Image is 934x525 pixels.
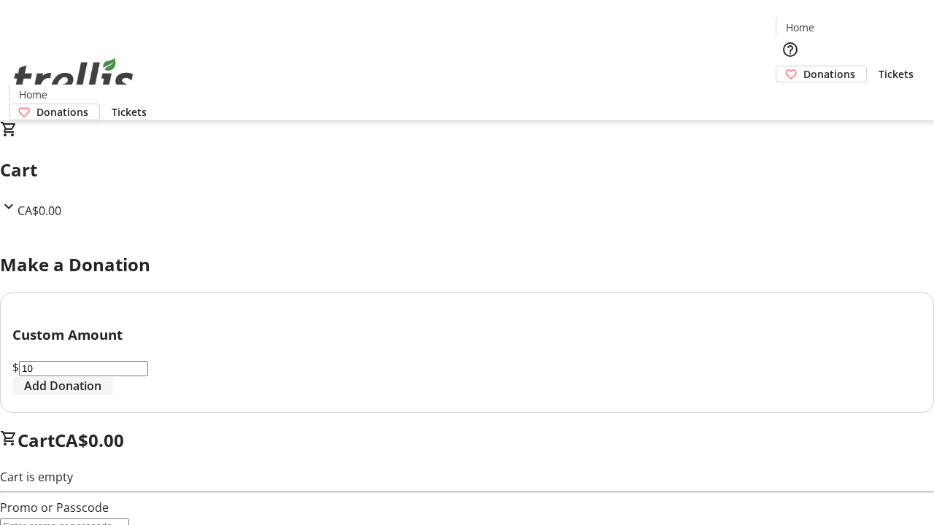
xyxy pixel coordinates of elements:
a: Home [9,87,56,102]
button: Add Donation [12,377,113,394]
span: $ [12,359,19,376]
span: Donations [36,104,88,120]
a: Donations [9,104,100,120]
span: CA$0.00 [18,203,61,219]
button: Cart [776,82,805,112]
a: Home [776,20,823,35]
span: Home [786,20,814,35]
a: Tickets [100,104,158,120]
span: Add Donation [24,377,101,394]
img: Orient E2E Organization CqHrCUIKGa's Logo [9,42,139,115]
span: CA$0.00 [55,428,124,452]
h3: Custom Amount [12,324,922,345]
span: Donations [803,66,855,82]
a: Tickets [867,66,925,82]
span: Home [19,87,47,102]
button: Help [776,35,805,64]
input: Donation Amount [19,361,148,376]
a: Donations [776,66,867,82]
span: Tickets [879,66,914,82]
span: Tickets [112,104,147,120]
